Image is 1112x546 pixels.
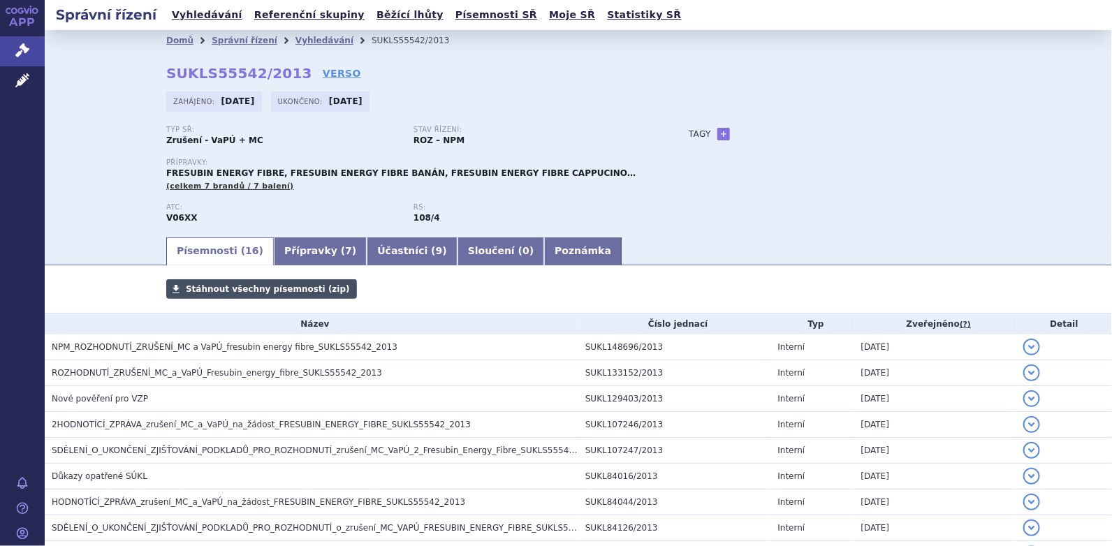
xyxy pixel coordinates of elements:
span: SDĚLENÍ_O_UKONČENÍ_ZJIŠŤOVÁNÍ_PODKLADŮ_PRO_ROZHODNUTÍ_zrušení_MC_VaPÚ_2_Fresubin_Energy_Fibre_SUK... [52,445,600,455]
span: Důkazy opatřené SÚKL [52,471,147,481]
span: 16 [245,245,258,256]
td: [DATE] [854,515,1017,541]
span: FRESUBIN ENERGY FIBRE, FRESUBIN ENERGY FIBRE BANÁN, FRESUBIN ENERGY FIBRE CAPPUCINO… [166,168,636,178]
button: detail [1023,442,1040,459]
span: Interní [778,342,805,352]
strong: [DATE] [221,96,255,106]
span: Interní [778,394,805,404]
span: Interní [778,497,805,507]
p: Typ SŘ: [166,126,400,134]
td: SUKL84016/2013 [578,464,771,489]
span: 9 [436,245,443,256]
button: detail [1023,468,1040,485]
th: Číslo jednací [578,313,771,334]
td: SUKL107246/2013 [578,412,771,438]
td: SUKL84126/2013 [578,515,771,541]
td: SUKL84044/2013 [578,489,771,515]
a: Sloučení (0) [458,237,544,265]
a: Písemnosti (16) [166,237,274,265]
a: Přípravky (7) [274,237,367,265]
td: [DATE] [854,464,1017,489]
th: Detail [1016,313,1112,334]
button: detail [1023,494,1040,510]
td: [DATE] [854,412,1017,438]
span: (celkem 7 brandů / 7 balení) [166,182,294,191]
li: SUKLS55542/2013 [372,30,467,51]
a: Moje SŘ [545,6,599,24]
td: [DATE] [854,386,1017,412]
strong: Zrušení - VaPÚ + MC [166,135,263,145]
td: [DATE] [854,489,1017,515]
h2: Správní řízení [45,5,168,24]
h3: Tagy [689,126,711,142]
a: Účastníci (9) [367,237,457,265]
td: SUKL133152/2013 [578,360,771,386]
strong: ROZ – NPM [414,135,464,145]
span: 0 [522,245,529,256]
abbr: (?) [960,320,971,330]
span: Interní [778,523,805,533]
p: ATC: [166,203,400,212]
strong: POTRAVINY PRO ZVLÁŠTNÍ LÉKAŘSKÉ ÚČELY (PZLÚ) (ČESKÁ ATC SKUPINA) [166,213,198,223]
strong: SUKLS55542/2013 [166,65,312,82]
strong: [DATE] [329,96,363,106]
a: Vyhledávání [168,6,247,24]
a: Domů [166,36,193,45]
span: SDĚLENÍ_O_UKONČENÍ_ZJIŠŤOVÁNÍ_PODKLADŮ_PRO_ROZHODNUTÍ_o_zrušení_MC_VAPÚ_FRESUBIN_ENERGY_FIBRE_SUK... [52,523,615,533]
th: Zveřejněno [854,313,1017,334]
td: [DATE] [854,334,1017,360]
button: detail [1023,390,1040,407]
button: detail [1023,339,1040,355]
span: Ukončeno: [278,96,325,107]
a: + [717,128,730,140]
span: Interní [778,445,805,455]
span: HODNOTÍCÍ_ZPRÁVA_zrušení_MC_a_VaPÚ_na_žádost_FRESUBIN_ENERGY_FIBRE_SUKLS55542_2013 [52,497,465,507]
a: Písemnosti SŘ [451,6,541,24]
td: SUKL107247/2013 [578,438,771,464]
th: Typ [771,313,854,334]
td: [DATE] [854,360,1017,386]
a: Stáhnout všechny písemnosti (zip) [166,279,357,299]
span: Interní [778,368,805,378]
a: Běžící lhůty [372,6,448,24]
button: detail [1023,416,1040,433]
a: Správní řízení [212,36,277,45]
strong: polymerní výživa standardní - s doplňkem vlákniny hyperkalorická [414,213,440,223]
a: Statistiky SŘ [603,6,685,24]
p: RS: [414,203,647,212]
td: SUKL148696/2013 [578,334,771,360]
span: NPM_ROZHODNUTÍ_ZRUŠENÍ_MC a VaPÚ_fresubin energy fibre_SUKLS55542_2013 [52,342,397,352]
span: 7 [345,245,352,256]
span: 2HODNOTÍCÍ_ZPRÁVA_zrušení_MC_a_VaPÚ_na_žádost_FRESUBIN_ENERGY_FIBRE_SUKLS55542_2013 [52,420,471,429]
a: Referenční skupiny [250,6,369,24]
a: Poznámka [544,237,622,265]
p: Přípravky: [166,158,661,167]
span: ROZHODNUTÍ_ZRUŠENÍ_MC_a_VaPÚ_Fresubin_energy_fibre_SUKLS55542_2013 [52,368,382,378]
th: Název [45,313,578,334]
a: Vyhledávání [295,36,353,45]
button: detail [1023,519,1040,536]
button: detail [1023,364,1040,381]
td: SUKL129403/2013 [578,386,771,412]
p: Stav řízení: [414,126,647,134]
span: Nové pověření pro VZP [52,394,148,404]
span: Stáhnout všechny písemnosti (zip) [186,284,350,294]
a: VERSO [323,66,361,80]
span: Interní [778,471,805,481]
td: [DATE] [854,438,1017,464]
span: Interní [778,420,805,429]
span: Zahájeno: [173,96,217,107]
